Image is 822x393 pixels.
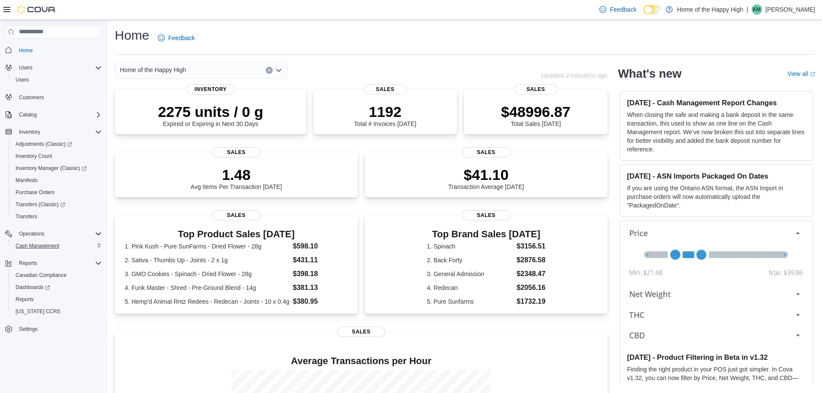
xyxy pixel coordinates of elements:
[9,174,105,186] button: Manifests
[12,151,102,161] span: Inventory Count
[677,4,743,15] p: Home of the Happy High
[9,281,105,293] a: Dashboards
[16,92,102,103] span: Customers
[125,229,348,239] h3: Top Product Sales [DATE]
[16,324,102,334] span: Settings
[9,198,105,211] a: Transfers (Classic)
[16,63,36,73] button: Users
[12,163,102,173] span: Inventory Manager (Classic)
[16,63,102,73] span: Users
[19,230,44,237] span: Operations
[12,175,102,185] span: Manifests
[2,109,105,121] button: Catalog
[16,45,102,56] span: Home
[596,1,639,18] a: Feedback
[125,270,290,278] dt: 3. GMO Cookies - Spinach - Dried Flower - 28g
[2,44,105,57] button: Home
[154,29,198,47] a: Feedback
[746,4,748,15] p: |
[12,151,56,161] a: Inventory Count
[9,186,105,198] button: Purchase Orders
[16,141,72,148] span: Adjustments (Classic)
[12,139,102,149] span: Adjustments (Classic)
[16,153,52,160] span: Inventory Count
[293,296,348,307] dd: $380.95
[627,98,806,107] h3: [DATE] - Cash Management Report Changes
[427,270,513,278] dt: 3. General Admission
[12,75,102,85] span: Users
[517,283,545,293] dd: $2056.16
[427,242,513,251] dt: 1. Spinach
[16,110,40,120] button: Catalog
[501,103,570,120] p: $48996.87
[16,165,87,172] span: Inventory Manager (Classic)
[125,256,290,264] dt: 2. Sativa - Thumbs Up - Joints - 2 x 1g
[12,199,69,210] a: Transfers (Classic)
[462,147,510,157] span: Sales
[2,257,105,269] button: Reports
[19,64,32,71] span: Users
[16,127,102,137] span: Inventory
[12,139,76,149] a: Adjustments (Classic)
[2,228,105,240] button: Operations
[12,211,102,222] span: Transfers
[514,84,557,94] span: Sales
[16,258,102,268] span: Reports
[158,103,263,120] p: 2275 units / 0 g
[9,269,105,281] button: Canadian Compliance
[354,103,416,127] div: Total # Invoices [DATE]
[16,296,34,303] span: Reports
[9,293,105,305] button: Reports
[12,294,37,305] a: Reports
[12,75,32,85] a: Users
[19,260,37,267] span: Reports
[627,184,806,210] p: If you are using the Ontario ASN format, the ASN Import in purchase orders will now automatically...
[16,45,36,56] a: Home
[12,211,41,222] a: Transfers
[125,297,290,306] dt: 5. Hemp'd Animal Rntz Redees - Redecan - Joints - 10 x 0.4g
[12,163,90,173] a: Inventory Manager (Classic)
[212,147,261,157] span: Sales
[643,5,661,14] input: Dark Mode
[517,296,545,307] dd: $1732.19
[541,72,608,79] p: Updated 2 minute(s) ago
[16,201,65,208] span: Transfers (Classic)
[16,284,50,291] span: Dashboards
[627,172,806,180] h3: [DATE] - ASN Imports Packaged On Dates
[517,255,545,265] dd: $2876.58
[293,255,348,265] dd: $431.11
[787,70,815,77] a: View allExternal link
[5,41,102,358] nav: Complex example
[12,241,63,251] a: Cash Management
[9,150,105,162] button: Inventory Count
[517,269,545,279] dd: $2348.47
[517,241,545,252] dd: $3156.51
[501,103,570,127] div: Total Sales [DATE]
[752,4,762,15] div: Kiona Moul
[2,62,105,74] button: Users
[16,229,102,239] span: Operations
[12,306,102,317] span: Washington CCRS
[191,166,282,183] p: 1.48
[16,213,37,220] span: Transfers
[16,242,59,249] span: Cash Management
[610,5,636,14] span: Feedback
[122,356,601,366] h4: Average Transactions per Hour
[427,229,545,239] h3: Top Brand Sales [DATE]
[12,270,102,280] span: Canadian Compliance
[12,199,102,210] span: Transfers (Classic)
[293,269,348,279] dd: $398.18
[191,166,282,190] div: Avg Items Per Transaction [DATE]
[125,283,290,292] dt: 4. Funk Master - Shred - Pre-Ground Blend - 14g
[19,94,44,101] span: Customers
[427,297,513,306] dt: 5. Pure Sunfarms
[16,189,55,196] span: Purchase Orders
[9,162,105,174] a: Inventory Manager (Classic)
[9,305,105,318] button: [US_STATE] CCRS
[12,241,102,251] span: Cash Management
[12,270,70,280] a: Canadian Compliance
[12,175,41,185] a: Manifests
[12,294,102,305] span: Reports
[293,241,348,252] dd: $598.10
[16,76,29,83] span: Users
